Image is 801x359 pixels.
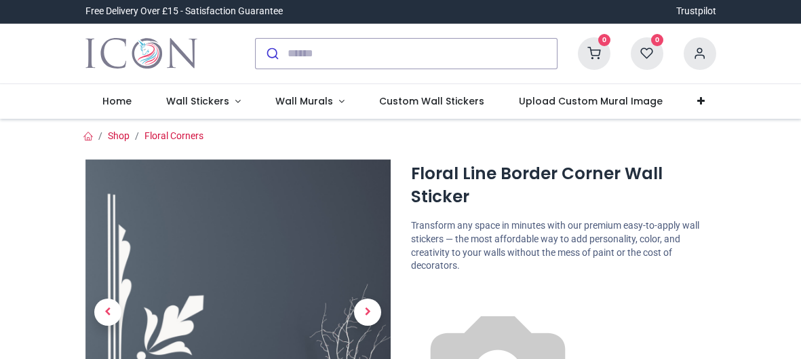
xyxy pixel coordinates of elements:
span: Wall Murals [275,94,333,108]
a: Floral Corners [144,130,203,141]
span: Home [102,94,132,108]
sup: 0 [598,34,611,47]
a: Wall Murals [258,84,362,119]
span: Upload Custom Mural Image [519,94,663,108]
img: Icon Wall Stickers [85,35,197,73]
p: Transform any space in minutes with our premium easy-to-apply wall stickers — the most affordable... [411,219,716,272]
span: Custom Wall Stickers [379,94,484,108]
span: Previous [94,299,121,326]
a: Shop [108,130,130,141]
a: Wall Stickers [149,84,258,119]
sup: 0 [651,34,664,47]
a: Trustpilot [676,5,716,18]
a: 0 [631,47,663,58]
span: Wall Stickers [166,94,229,108]
a: Logo of Icon Wall Stickers [85,35,197,73]
span: Next [354,299,381,326]
div: Free Delivery Over £15 - Satisfaction Guarantee [85,5,283,18]
a: 0 [578,47,610,58]
h1: Floral Line Border Corner Wall Sticker [411,162,716,209]
button: Submit [256,39,288,69]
